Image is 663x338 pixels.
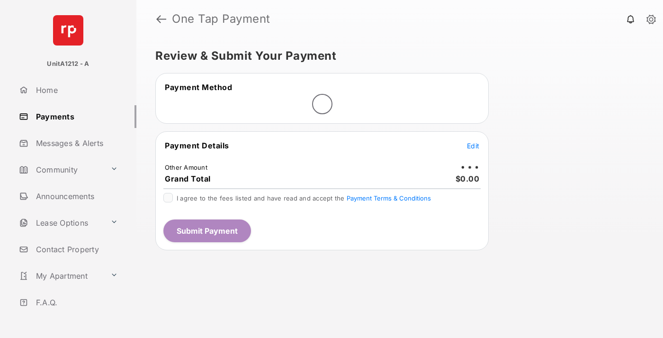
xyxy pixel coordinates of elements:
[177,194,431,202] span: I agree to the fees listed and have read and accept the
[47,59,89,69] p: UnitA1212 - A
[15,158,107,181] a: Community
[15,265,107,287] a: My Apartment
[15,105,136,128] a: Payments
[15,132,136,155] a: Messages & Alerts
[15,211,107,234] a: Lease Options
[53,15,83,46] img: svg+xml;base64,PHN2ZyB4bWxucz0iaHR0cDovL3d3dy53My5vcmcvMjAwMC9zdmciIHdpZHRoPSI2NCIgaGVpZ2h0PSI2NC...
[15,238,136,261] a: Contact Property
[15,79,136,101] a: Home
[456,174,480,183] span: $0.00
[165,174,211,183] span: Grand Total
[347,194,431,202] button: I agree to the fees listed and have read and accept the
[467,141,479,150] button: Edit
[164,163,208,172] td: Other Amount
[165,82,232,92] span: Payment Method
[172,13,270,25] strong: One Tap Payment
[163,219,251,242] button: Submit Payment
[155,50,636,62] h5: Review & Submit Your Payment
[467,142,479,150] span: Edit
[15,185,136,208] a: Announcements
[15,291,136,314] a: F.A.Q.
[165,141,229,150] span: Payment Details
